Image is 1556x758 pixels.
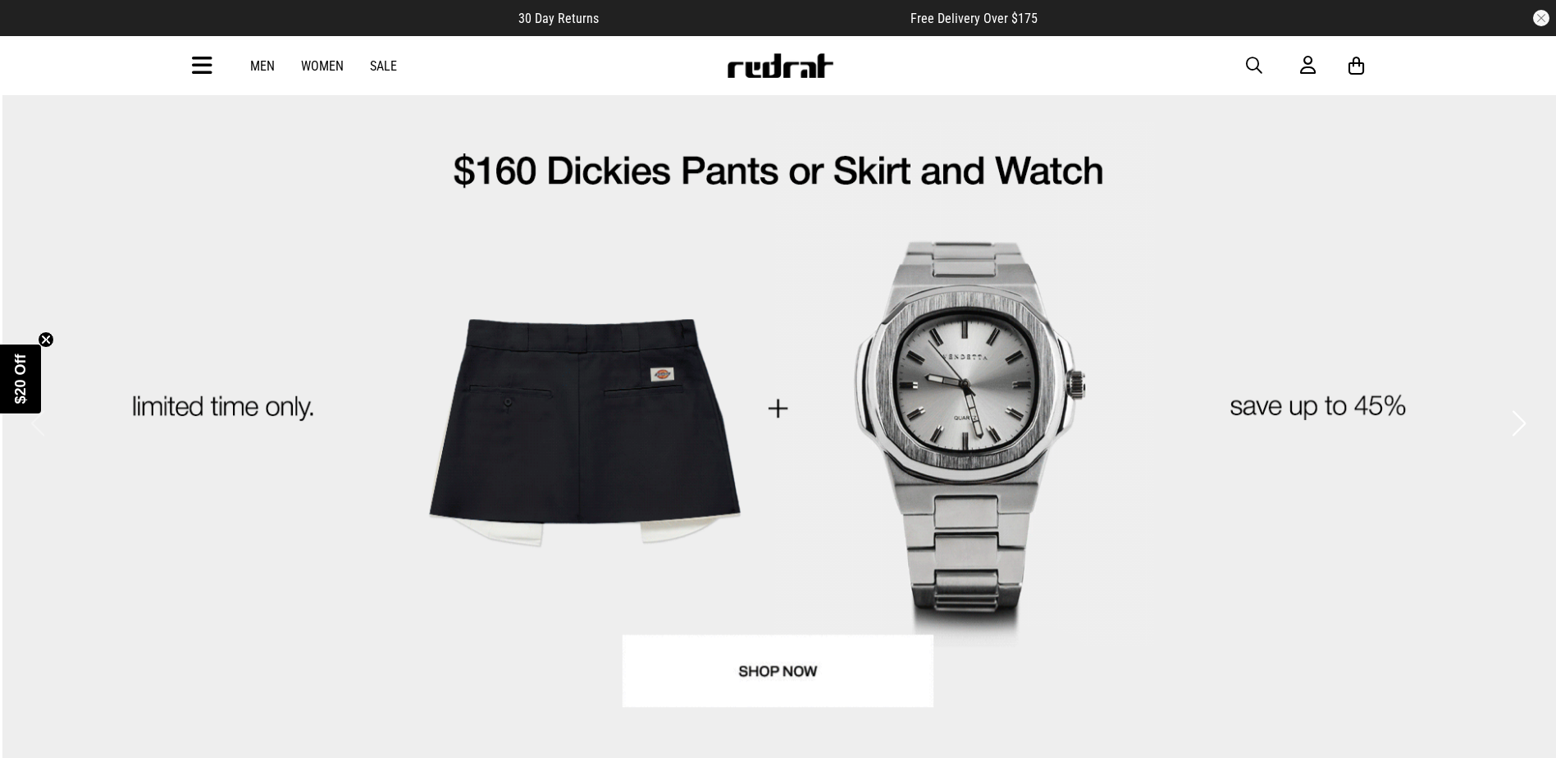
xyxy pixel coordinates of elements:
[301,58,344,74] a: Women
[12,354,29,404] span: $20 Off
[250,58,275,74] a: Men
[726,53,834,78] img: Redrat logo
[26,405,48,441] button: Previous slide
[38,331,54,348] button: Close teaser
[1508,405,1530,441] button: Next slide
[518,11,599,26] span: 30 Day Returns
[910,11,1038,26] span: Free Delivery Over $175
[632,10,878,26] iframe: Customer reviews powered by Trustpilot
[370,58,397,74] a: Sale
